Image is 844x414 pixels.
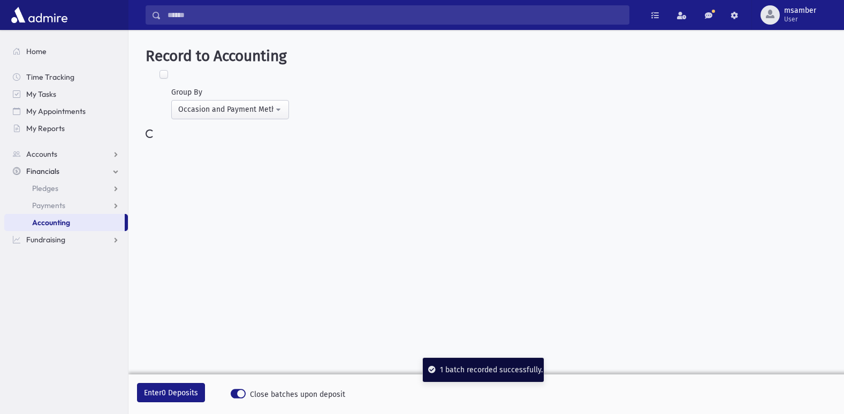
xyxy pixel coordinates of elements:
a: Time Tracking [4,68,128,86]
span: Accounting [32,218,70,227]
a: Accounts [4,145,128,163]
span: My Appointments [26,106,86,116]
span: 0 Deposits [162,388,198,397]
span: msamber [784,6,816,15]
span: Time Tracking [26,72,74,82]
a: My Reports [4,120,128,137]
a: My Tasks [4,86,128,103]
span: Close batches upon deposit [250,389,345,400]
input: Search [161,5,629,25]
a: Payments [4,197,128,214]
a: Pledges [4,180,128,197]
div: Occasion and Payment Method [178,104,273,115]
span: My Tasks [26,89,56,99]
span: Fundraising [26,235,65,244]
span: Home [26,47,47,56]
a: Fundraising [4,231,128,248]
div: 1 batch recorded successfully. [436,364,543,375]
span: User [784,15,816,24]
img: AdmirePro [9,4,70,26]
a: Accounting [4,214,125,231]
a: My Appointments [4,103,128,120]
button: Enter0 Deposits [137,383,205,402]
span: Accounts [26,149,57,159]
span: Financials [26,166,59,176]
a: Financials [4,163,128,180]
a: Home [4,43,128,60]
button: Occasion and Payment Method [171,100,289,119]
span: Payments [32,201,65,210]
span: My Reports [26,124,65,133]
div: Group By [171,87,289,98]
span: Pledges [32,183,58,193]
span: Record to Accounting [146,47,287,65]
